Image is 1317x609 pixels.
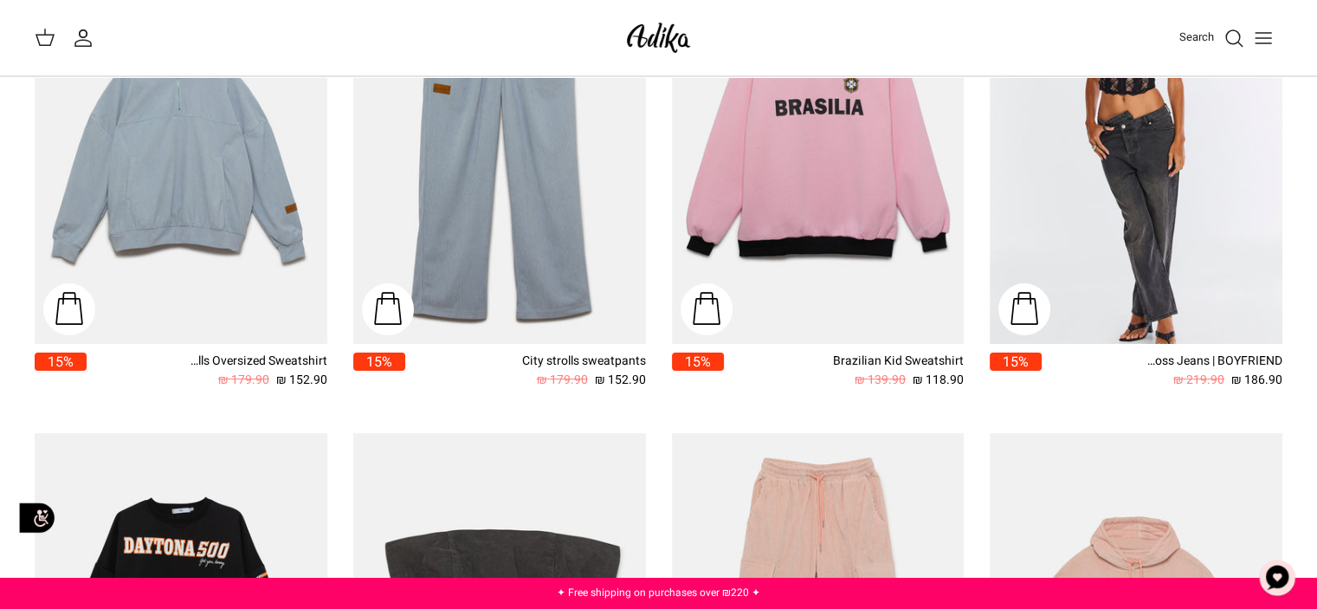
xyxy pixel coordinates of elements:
[1179,28,1244,49] a: Search
[685,352,711,373] font: 15%
[537,371,588,389] font: 179.90 ₪
[366,352,392,373] font: 15%
[724,353,965,390] a: Brazilian Kid Sweatshirt 118.90 ₪ 139.90 ₪
[1034,352,1282,370] font: All Or Nothing Criss-Cross Jeans | BOYFRIEND
[13,495,61,542] img: accessibility_icon02.svg
[276,371,327,389] font: 152.90 ₪
[35,353,87,390] a: 15%
[353,353,405,390] a: 15%
[622,17,695,58] img: Adika IL
[87,353,327,390] a: City Strolls Oversized Sweatshirt 152.90 ₪ 179.90 ₪
[1179,29,1214,45] font: Search
[152,352,327,370] font: City Strolls Oversized Sweatshirt
[1003,352,1029,373] font: 15%
[557,585,760,600] a: ✦ Free shipping on purchases over ₪220 ✦
[1244,19,1282,57] button: Toggle menu
[218,371,269,389] font: 179.90 ₪
[990,353,1042,390] a: 15%
[48,352,74,373] font: 15%
[1251,552,1303,604] button: Chat
[913,371,964,389] font: 118.90 ₪
[595,371,646,389] font: 152.90 ₪
[1042,353,1282,390] a: All Or Nothing Criss-Cross Jeans | BOYFRIEND 186.90 ₪ 219.90 ₪
[672,353,724,390] a: 15%
[855,371,906,389] font: 139.90 ₪
[73,28,100,49] a: My account
[1173,371,1224,389] font: 219.90 ₪
[522,352,646,370] font: City strolls sweatpants
[833,352,964,370] font: Brazilian Kid Sweatshirt
[1231,371,1282,389] font: 186.90 ₪
[405,353,646,390] a: City strolls sweatpants 152.90 ₪ 179.90 ₪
